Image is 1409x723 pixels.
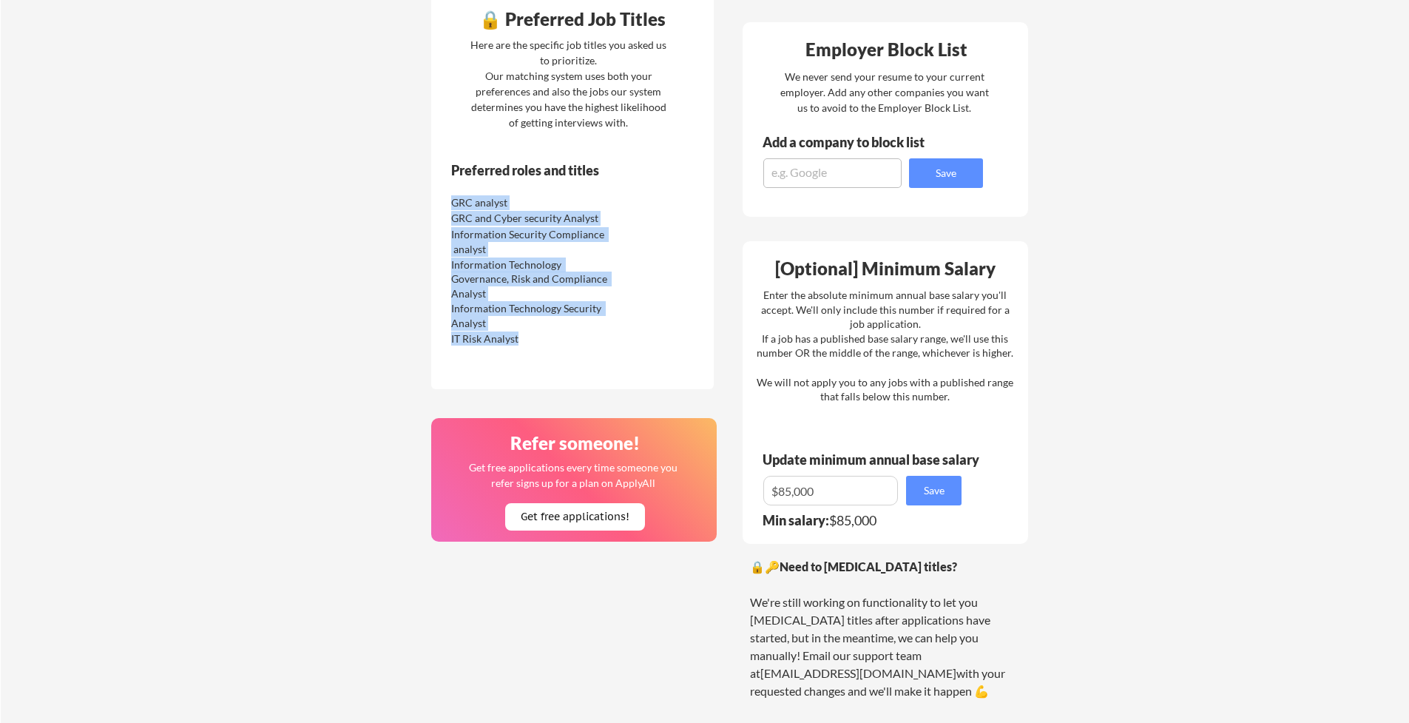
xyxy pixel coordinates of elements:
button: Save [906,476,962,505]
div: 🔒🔑 We're still working on functionality to let you [MEDICAL_DATA] titles after applications have ... [750,558,1021,700]
div: Refer someone! [437,434,712,452]
div: Update minimum annual base salary [763,453,984,466]
div: We never send your resume to your current employer. Add any other companies you want us to avoid ... [779,69,990,115]
div: IT Risk Analyst [451,332,607,346]
div: Preferred roles and titles [451,164,652,177]
a: [EMAIL_ADDRESS][DOMAIN_NAME] [760,666,956,680]
button: Save [909,158,983,188]
div: Employer Block List [749,41,1024,58]
div: Add a company to block list [763,135,947,149]
div: Information Technology Security Analyst [451,301,607,330]
div: 🔒 Preferred Job Titles [435,10,710,28]
div: Here are the specific job titles you asked us to prioritize. Our matching system uses both your p... [467,37,670,130]
div: [Optional] Minimum Salary [748,260,1023,278]
strong: Min salary: [763,512,829,528]
input: E.g. $100,000 [763,476,898,505]
div: GRC and Cyber security Analyst [451,211,607,226]
div: $85,000 [763,514,971,527]
button: Get free applications! [505,503,645,531]
div: Information Security Compliance analyst [451,227,607,256]
div: Enter the absolute minimum annual base salary you'll accept. We'll only include this number if re... [757,288,1013,404]
strong: Need to [MEDICAL_DATA] titles? [780,559,957,574]
div: GRC analyst [451,195,607,210]
div: Get free applications every time someone you refer signs up for a plan on ApplyAll [467,460,678,491]
div: Information Technology Governance, Risk and Compliance Analyst [451,258,607,301]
